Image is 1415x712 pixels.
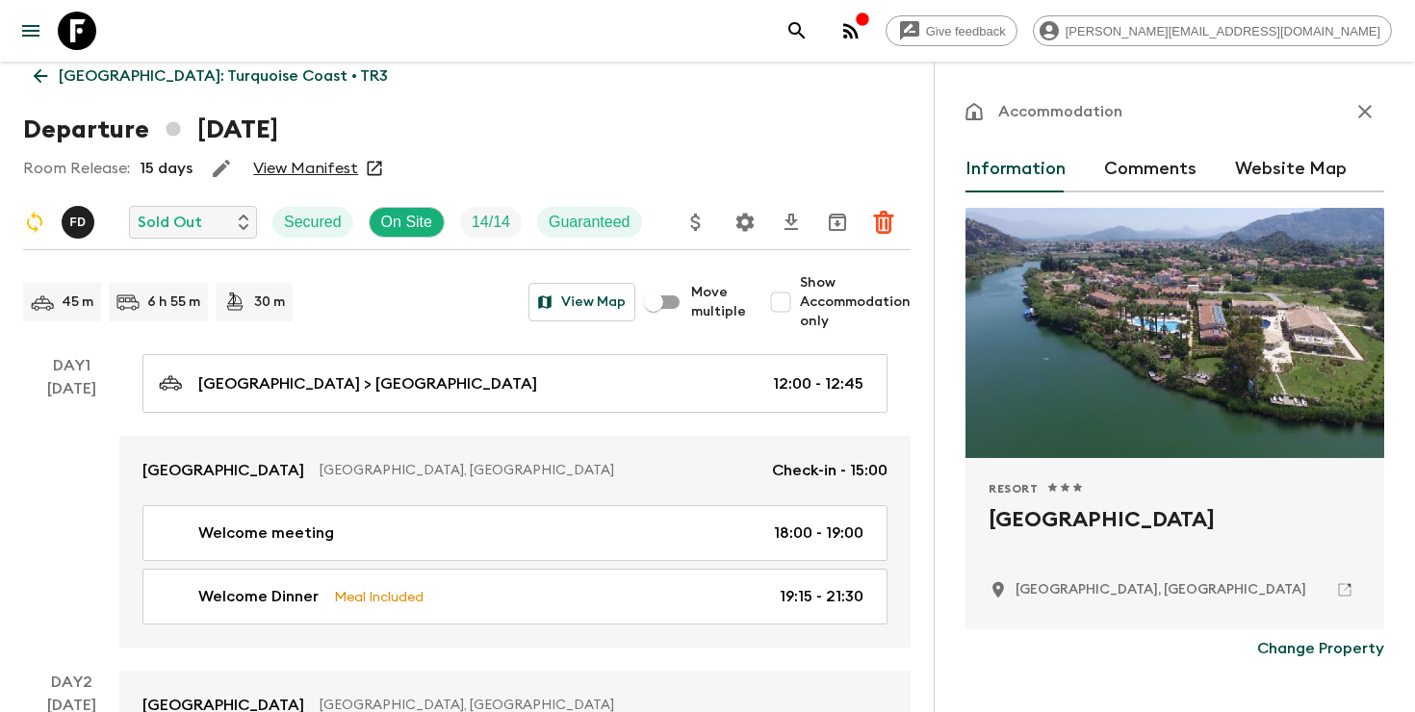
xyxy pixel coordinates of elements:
[778,12,816,50] button: search adventures
[147,292,200,312] p: 6 h 55 m
[915,24,1016,38] span: Give feedback
[23,671,119,694] p: Day 2
[320,461,757,480] p: [GEOGRAPHIC_DATA], [GEOGRAPHIC_DATA]
[1257,637,1384,660] p: Change Property
[772,459,888,482] p: Check-in - 15:00
[198,372,537,395] p: [GEOGRAPHIC_DATA] > [GEOGRAPHIC_DATA]
[1055,24,1391,38] span: [PERSON_NAME][EMAIL_ADDRESS][DOMAIN_NAME]
[23,354,119,377] p: Day 1
[138,211,202,234] p: Sold Out
[142,459,304,482] p: [GEOGRAPHIC_DATA]
[369,207,445,238] div: On Site
[198,585,319,608] p: Welcome Dinner
[62,292,93,312] p: 45 m
[23,57,399,95] a: [GEOGRAPHIC_DATA]: Turquoise Coast • TR3
[864,203,903,242] button: Delete
[23,157,130,180] p: Room Release:
[1235,146,1347,192] button: Website Map
[62,212,98,227] span: Fatih Develi
[119,436,911,505] a: [GEOGRAPHIC_DATA][GEOGRAPHIC_DATA], [GEOGRAPHIC_DATA]Check-in - 15:00
[1033,15,1392,46] div: [PERSON_NAME][EMAIL_ADDRESS][DOMAIN_NAME]
[59,64,388,88] p: [GEOGRAPHIC_DATA]: Turquoise Coast • TR3
[989,481,1039,496] span: Resort
[965,208,1384,458] div: Photo of Dalyan Resort & Dalyan Resort Spa
[818,203,857,242] button: Archive (Completed, Cancelled or Unsynced Departures only)
[254,292,285,312] p: 30 m
[334,586,424,607] p: Meal Included
[142,354,888,413] a: [GEOGRAPHIC_DATA] > [GEOGRAPHIC_DATA]12:00 - 12:45
[142,569,888,624] a: Welcome DinnerMeal Included19:15 - 21:30
[528,283,635,321] button: View Map
[472,211,510,234] p: 14 / 14
[549,211,630,234] p: Guaranteed
[1016,580,1306,599] p: Dalyan, Turkey
[381,211,432,234] p: On Site
[198,521,334,545] p: Welcome meeting
[140,157,193,180] p: 15 days
[677,203,715,242] button: Update Price, Early Bird Discount and Costs
[772,203,810,242] button: Download CSV
[965,146,1066,192] button: Information
[12,12,50,50] button: menu
[284,211,342,234] p: Secured
[691,283,746,321] span: Move multiple
[272,207,353,238] div: Secured
[1104,146,1196,192] button: Comments
[886,15,1017,46] a: Give feedback
[726,203,764,242] button: Settings
[780,585,863,608] p: 19:15 - 21:30
[774,521,863,545] p: 18:00 - 19:00
[69,215,86,230] p: F D
[998,100,1122,123] p: Accommodation
[1257,629,1384,668] button: Change Property
[800,273,911,331] span: Show Accommodation only
[253,159,358,178] a: View Manifest
[47,377,96,648] div: [DATE]
[773,372,863,395] p: 12:00 - 12:45
[23,111,278,149] h1: Departure [DATE]
[23,211,46,234] svg: Sync Required - Changes detected
[460,207,522,238] div: Trip Fill
[989,504,1361,566] h2: [GEOGRAPHIC_DATA]
[62,206,98,239] button: FD
[142,505,888,561] a: Welcome meeting18:00 - 19:00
